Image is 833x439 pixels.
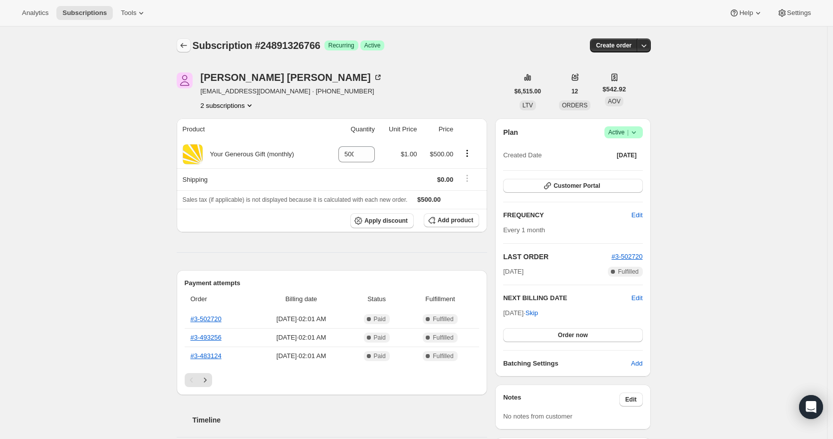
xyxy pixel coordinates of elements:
[503,393,619,407] h3: Notes
[191,334,222,341] a: #3-493256
[185,373,480,387] nav: Pagination
[723,6,769,20] button: Help
[193,415,488,425] h2: Timeline
[523,102,533,109] span: LTV
[183,144,203,164] img: product img
[611,252,642,262] button: #3-502720
[201,100,255,110] button: Product actions
[571,87,578,95] span: 12
[352,294,401,304] span: Status
[459,148,475,159] button: Product actions
[193,40,320,51] span: Subscription #24891326766
[257,351,346,361] span: [DATE] · 02:01 AM
[608,127,639,137] span: Active
[596,41,631,49] span: Create order
[177,72,193,88] span: Kimberly Abare
[62,9,107,17] span: Subscriptions
[618,268,638,276] span: Fulfilled
[631,359,642,369] span: Add
[325,118,378,140] th: Quantity
[328,41,354,49] span: Recurring
[509,84,547,98] button: $6,515.00
[611,253,642,260] a: #3-502720
[503,413,572,420] span: No notes from customer
[433,315,453,323] span: Fulfilled
[433,334,453,342] span: Fulfilled
[177,118,325,140] th: Product
[625,207,648,223] button: Edit
[203,149,294,159] div: Your Generous Gift (monthly)
[503,210,631,220] h2: FREQUENCY
[619,393,643,407] button: Edit
[420,118,456,140] th: Price
[433,352,453,360] span: Fulfilled
[625,356,648,372] button: Add
[520,305,544,321] button: Skip
[787,9,811,17] span: Settings
[611,148,643,162] button: [DATE]
[121,9,136,17] span: Tools
[590,38,637,52] button: Create order
[631,293,642,303] button: Edit
[602,84,626,94] span: $542.92
[526,308,538,318] span: Skip
[565,84,584,98] button: 12
[185,288,254,310] th: Order
[115,6,152,20] button: Tools
[771,6,817,20] button: Settings
[627,128,628,136] span: |
[56,6,113,20] button: Subscriptions
[191,315,222,323] a: #3-502720
[177,168,325,190] th: Shipping
[617,151,637,159] span: [DATE]
[503,309,538,317] span: [DATE] ·
[201,72,383,82] div: [PERSON_NAME] [PERSON_NAME]
[503,252,611,262] h2: LAST ORDER
[401,150,417,158] span: $1.00
[201,86,383,96] span: [EMAIL_ADDRESS][DOMAIN_NAME] · [PHONE_NUMBER]
[503,359,631,369] h6: Batching Settings
[437,176,454,183] span: $0.00
[364,217,408,225] span: Apply discount
[503,150,542,160] span: Created Date
[257,314,346,324] span: [DATE] · 02:01 AM
[503,293,631,303] h2: NEXT BILLING DATE
[257,333,346,343] span: [DATE] · 02:01 AM
[562,102,587,109] span: ORDERS
[364,41,381,49] span: Active
[503,179,642,193] button: Customer Portal
[177,38,191,52] button: Subscriptions
[374,352,386,360] span: Paid
[185,278,480,288] h2: Payment attempts
[374,334,386,342] span: Paid
[417,196,441,203] span: $500.00
[22,9,48,17] span: Analytics
[407,294,473,304] span: Fulfillment
[558,331,588,339] span: Order now
[554,182,600,190] span: Customer Portal
[799,395,823,419] div: Open Intercom Messenger
[378,118,420,140] th: Unit Price
[739,9,753,17] span: Help
[191,352,222,360] a: #3-483124
[625,396,637,404] span: Edit
[350,213,414,228] button: Apply discount
[503,226,545,234] span: Every 1 month
[257,294,346,304] span: Billing date
[459,173,475,184] button: Shipping actions
[424,213,479,227] button: Add product
[503,127,518,137] h2: Plan
[198,373,212,387] button: Next
[374,315,386,323] span: Paid
[631,210,642,220] span: Edit
[503,267,524,277] span: [DATE]
[16,6,54,20] button: Analytics
[503,328,642,342] button: Order now
[608,98,620,105] span: AOV
[430,150,453,158] span: $500.00
[183,196,408,203] span: Sales tax (if applicable) is not displayed because it is calculated with each new order.
[438,216,473,224] span: Add product
[515,87,541,95] span: $6,515.00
